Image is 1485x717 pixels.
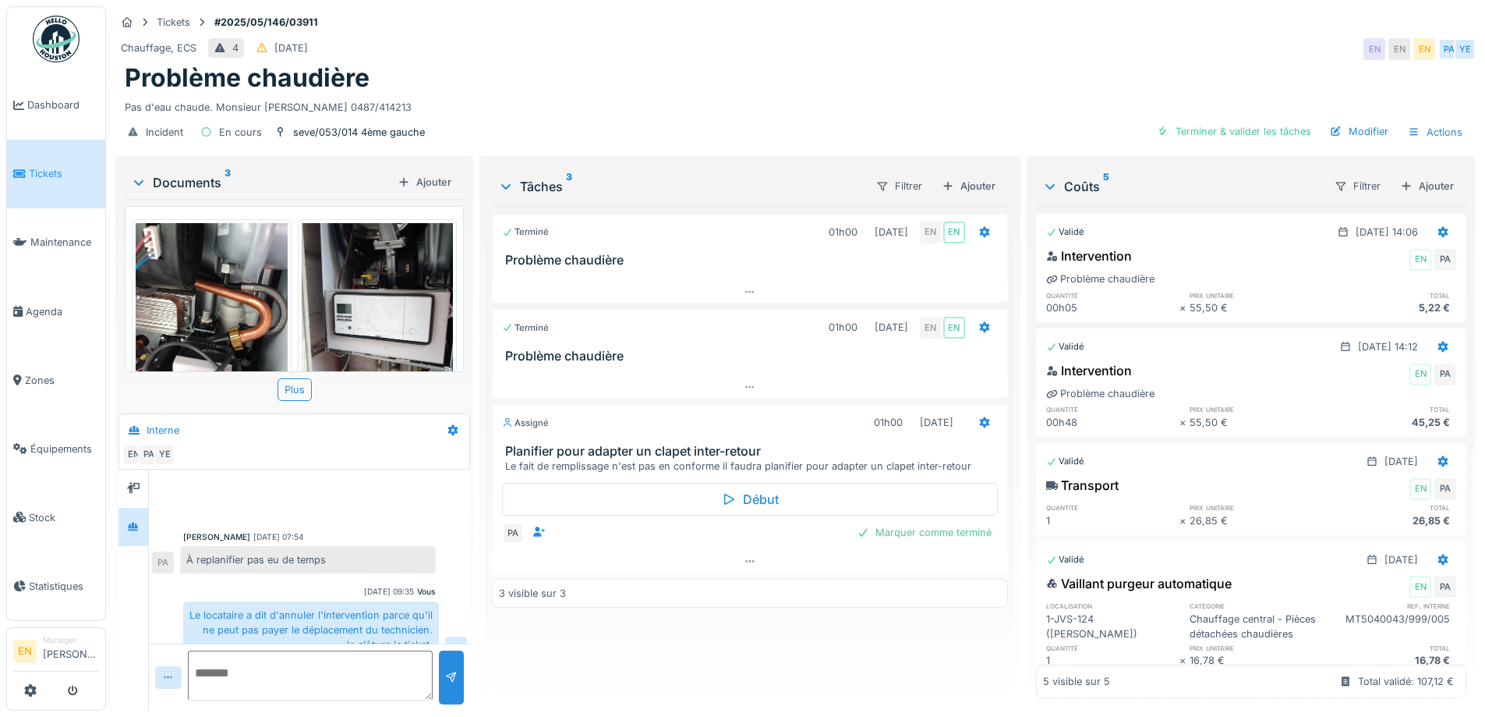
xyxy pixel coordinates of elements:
span: Statistiques [29,579,99,594]
div: Total validé: 107,12 € [1358,674,1454,689]
div: [DATE] 09:35 [364,586,414,598]
div: [DATE] [920,415,953,430]
div: PA [1434,576,1456,598]
sup: 3 [225,173,231,192]
div: PA [1438,38,1460,60]
div: × [1179,653,1190,668]
div: Validé [1046,553,1084,566]
div: Chauffage, ECS [121,41,196,55]
div: Plus [278,378,312,401]
div: EN [1409,478,1431,500]
img: Badge_color-CXgf-gQk.svg [33,16,80,62]
div: Vaillant purgeur automatique [1046,574,1232,593]
div: Terminé [502,321,549,335]
div: Ajouter [935,176,1002,197]
h6: quantité [1046,502,1179,513]
a: Zones [7,346,105,414]
div: 00h48 [1046,415,1179,430]
div: [DATE] [274,41,308,55]
div: seve/053/014 4ème gauche [293,125,425,140]
div: Validé [1046,455,1084,468]
span: Équipements [30,442,99,456]
div: EN [1413,38,1435,60]
span: Tickets [29,166,99,181]
li: EN [13,640,37,663]
div: Problème chaudière [1046,386,1154,401]
a: EN Manager[PERSON_NAME] [13,634,99,672]
div: EN [920,317,942,339]
div: 3 visible sur 3 [499,586,566,601]
h6: prix unitaire [1190,404,1323,414]
span: Dashboard [27,98,99,112]
div: 45,25 € [1323,415,1456,430]
div: Validé [1046,225,1084,239]
div: Ajouter [391,172,458,193]
span: Stock [29,510,99,525]
div: Assigné [502,417,549,430]
div: 26,85 € [1190,513,1323,528]
a: Dashboard [7,71,105,140]
div: 55,50 € [1190,300,1323,315]
div: EN [943,222,965,243]
div: Marquer comme terminé [850,522,998,543]
div: EN [920,222,942,243]
div: Tickets [157,15,190,30]
sup: 5 [1103,177,1109,196]
h1: Problème chaudière [125,63,369,93]
div: EN [943,317,965,339]
div: YE [154,444,175,466]
div: Documents [131,173,391,192]
li: [PERSON_NAME] [43,634,99,668]
div: Manager [43,634,99,646]
div: Terminé [502,225,549,239]
div: EN [122,444,144,466]
a: Équipements [7,414,105,483]
div: [DATE] 07:54 [253,531,304,543]
div: 1 [1046,513,1179,528]
div: 16,78 € [1323,653,1456,668]
h6: total [1323,502,1456,513]
div: [DATE] [875,320,908,335]
a: Agenda [7,277,105,346]
div: Le fait de remplissage n'est pas en conforme il faudra planifier pour adapter un clapet inter-retour [505,459,1000,474]
h6: total [1323,290,1456,300]
div: PA [1434,364,1456,385]
div: Problème chaudière [1046,272,1154,286]
div: PA [152,552,174,573]
div: Coûts [1042,177,1321,196]
h6: localisation [1046,601,1179,611]
sup: 3 [566,177,572,196]
span: Zones [25,373,99,388]
div: [DATE] [875,225,908,240]
div: Transport [1046,476,1119,495]
div: 1 [1046,653,1179,668]
div: Actions [1401,121,1469,144]
span: Maintenance [30,235,99,250]
div: [DATE] [1384,552,1418,567]
div: [PERSON_NAME] [183,531,250,543]
div: [DATE] 14:12 [1358,339,1418,354]
div: Intervention [1046,247,1132,265]
div: 5 visible sur 5 [1043,674,1110,689]
div: Terminer & valider les tâches [1151,121,1317,142]
a: Statistiques [7,552,105,620]
h3: Problème chaudière [505,253,1000,268]
div: PA [502,522,524,544]
div: EN [1409,249,1431,271]
div: Ajouter [1394,176,1460,197]
div: En cours [219,125,262,140]
div: Modifier [1324,121,1395,142]
div: Chauffage central - Pièces détachées chaudières [1190,612,1323,641]
div: Vous [417,586,436,598]
div: 01h00 [829,225,857,240]
div: [DATE] 14:06 [1356,225,1418,240]
h3: Problème chaudière [505,349,1000,364]
div: 01h00 [874,415,903,430]
h6: total [1323,404,1456,414]
div: Interne [147,423,179,438]
div: Pas d'eau chaude. Monsieur [PERSON_NAME] 0487/414213 [125,94,1466,115]
div: PA [1434,249,1456,271]
div: 4 [232,41,239,55]
div: 55,50 € [1190,415,1323,430]
div: EN [1409,364,1431,385]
